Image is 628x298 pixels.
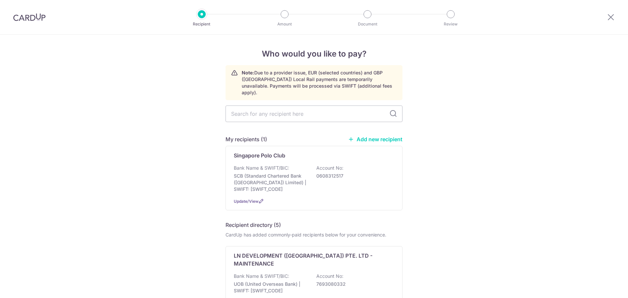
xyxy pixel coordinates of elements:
[234,273,289,279] p: Bank Name & SWIFT/BIC:
[226,221,281,229] h5: Recipient directory (5)
[234,173,308,192] p: SCB (Standard Chartered Bank ([GEOGRAPHIC_DATA]) Limited) | SWIFT: [SWIFT_CODE]
[426,21,475,27] p: Review
[316,173,390,179] p: 0608312517
[234,281,308,294] p: UOB (United Overseas Bank) | SWIFT: [SWIFT_CODE]
[234,199,259,204] a: Update/View
[242,69,397,96] p: Due to a provider issue, EUR (selected countries) and GBP ([GEOGRAPHIC_DATA]) Local Rail payments...
[234,165,289,171] p: Bank Name & SWIFT/BIC:
[316,281,390,287] p: 7693080332
[177,21,226,27] p: Recipient
[234,252,386,268] p: LN DEVELOPMENT ([GEOGRAPHIC_DATA]) PTE. LTD - MAINTENANCE
[226,135,267,143] h5: My recipients (1)
[226,106,402,122] input: Search for any recipient here
[348,136,402,143] a: Add new recipient
[13,13,46,21] img: CardUp
[234,151,285,159] p: Singapore Polo Club
[242,70,254,75] strong: Note:
[316,273,343,279] p: Account No:
[343,21,392,27] p: Document
[226,232,402,238] div: CardUp has added commonly-paid recipients below for your convenience.
[226,48,402,60] h4: Who would you like to pay?
[260,21,309,27] p: Amount
[316,165,343,171] p: Account No:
